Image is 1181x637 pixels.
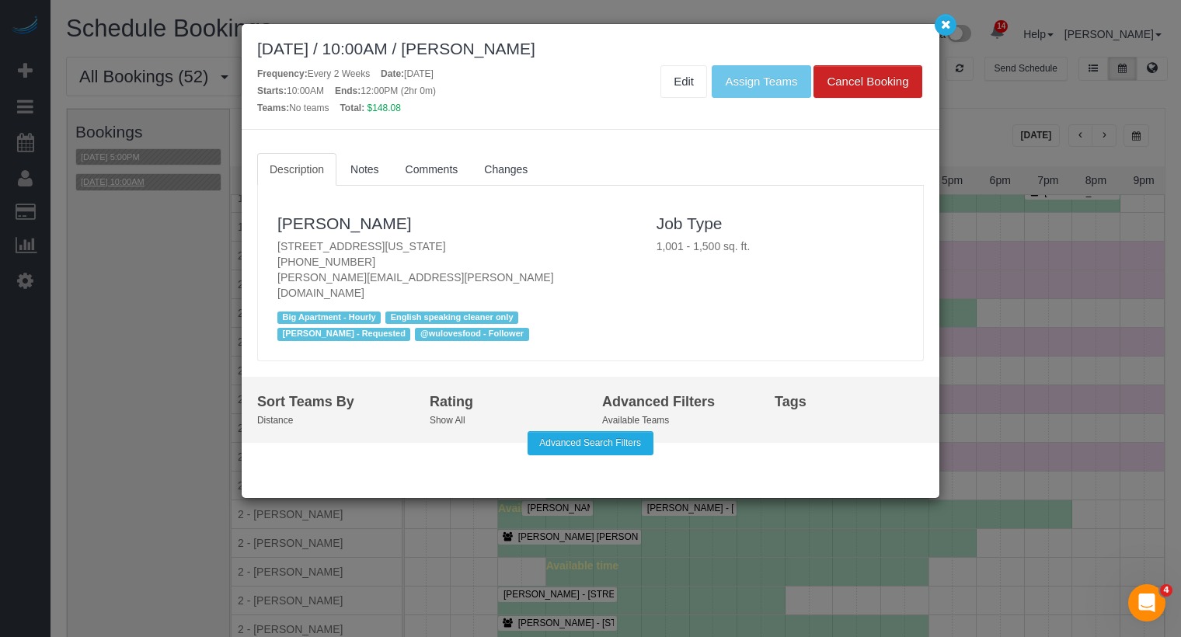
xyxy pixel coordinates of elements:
div: Tags [775,392,924,412]
h3: Job Type [657,214,904,232]
span: 4 [1160,584,1172,597]
span: Description [270,163,324,176]
span: $148.08 [368,103,401,113]
iframe: Intercom live chat [1128,584,1165,621]
span: Comments [406,163,458,176]
div: Sort Teams By [257,392,406,412]
small: Show All [430,415,465,426]
strong: Ends: [335,85,361,96]
div: [DATE] [381,68,434,81]
small: Distance [257,415,293,426]
a: Changes [472,153,540,186]
span: English speaking cleaner only [385,312,518,324]
a: [PERSON_NAME] [277,214,412,232]
strong: Total: [340,103,364,113]
span: Advanced Search Filters [539,437,641,448]
span: @wulovesfood - Follower [415,328,528,340]
small: Available Teams [602,415,669,426]
strong: Teams: [257,103,289,113]
span: [PERSON_NAME] - Requested [277,328,410,340]
span: Changes [484,163,528,176]
a: Description [257,153,336,186]
p: [STREET_ADDRESS][US_STATE] [PHONE_NUMBER] [PERSON_NAME][EMAIL_ADDRESS][PERSON_NAME][DOMAIN_NAME] [277,238,633,301]
strong: Frequency: [257,68,308,79]
div: Every 2 Weeks [257,68,370,81]
p: 1,001 - 1,500 sq. ft. [657,238,904,254]
strong: Starts: [257,85,287,96]
strong: Date: [381,68,404,79]
button: Advanced Search Filters [528,431,654,455]
div: No teams [257,102,329,115]
div: 10:00AM [257,85,324,98]
a: Comments [393,153,471,186]
button: Cancel Booking [813,65,921,98]
span: Notes [350,163,379,176]
span: Big Apartment - Hourly [277,312,381,324]
div: Rating [430,392,579,412]
div: 12:00PM (2hr 0m) [335,85,436,98]
div: Advanced Filters [602,392,751,412]
a: Notes [338,153,392,186]
a: Edit [660,65,707,98]
div: [DATE] / 10:00AM / [PERSON_NAME] [257,40,924,57]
